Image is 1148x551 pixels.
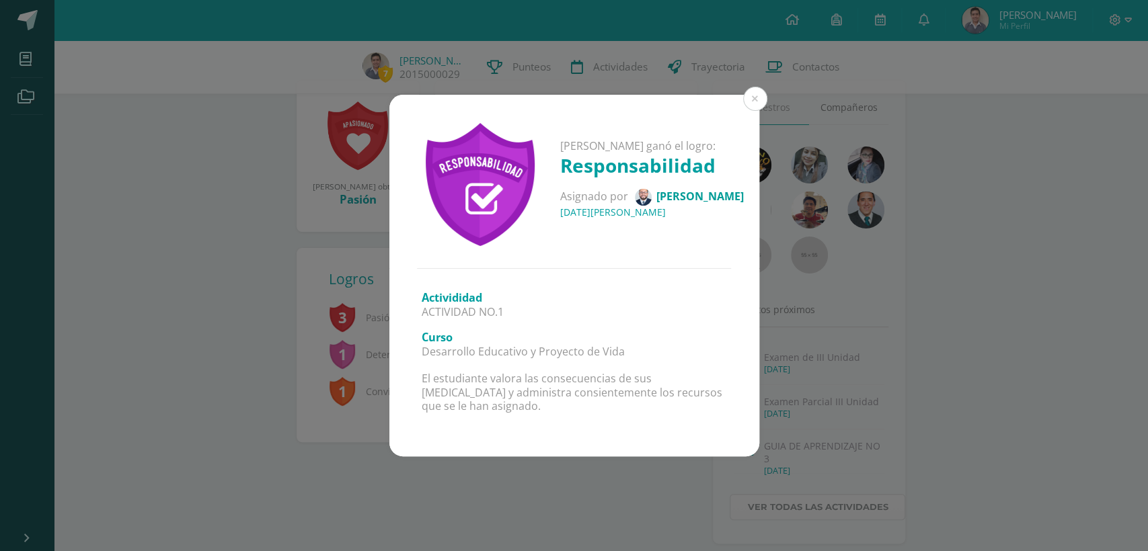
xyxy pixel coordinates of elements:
p: Asignado por [560,189,744,206]
h1: Responsabilidad [560,153,744,178]
h4: [DATE][PERSON_NAME] [560,206,744,218]
h3: Curso [422,330,727,345]
p: Desarrollo Educativo y Proyecto de Vida [422,345,727,359]
h3: Activididad [422,290,727,305]
button: Close (Esc) [743,87,767,111]
p: ACTIVIDAD NO.1 [422,305,727,319]
span: [PERSON_NAME] [656,189,744,204]
p: [PERSON_NAME] ganó el logro: [560,139,744,153]
p: El estudiante valora las consecuencias de sus [MEDICAL_DATA] y administra consientemente los recu... [422,372,727,413]
img: f1ace6f9e278efab36fc51d260ee1593.png [635,189,652,206]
